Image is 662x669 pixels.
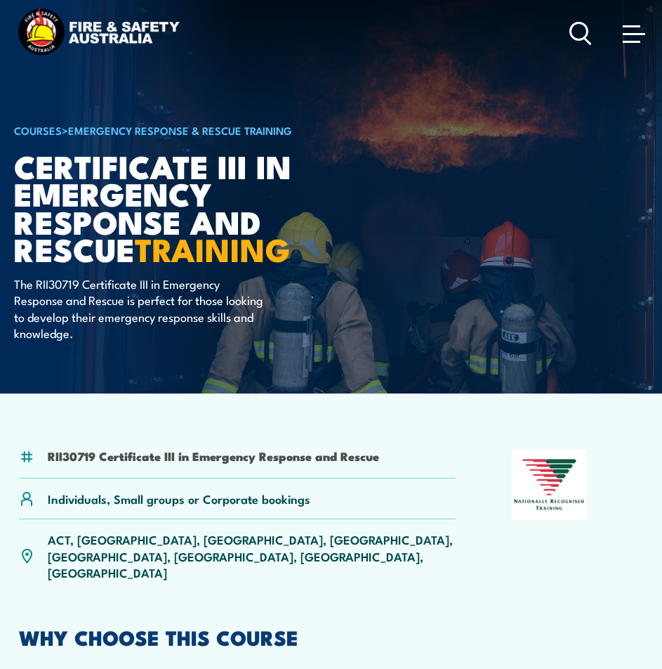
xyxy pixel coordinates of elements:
[48,531,456,580] p: ACT, [GEOGRAPHIC_DATA], [GEOGRAPHIC_DATA], [GEOGRAPHIC_DATA], [GEOGRAPHIC_DATA], [GEOGRAPHIC_DATA...
[14,122,361,138] h6: >
[512,449,587,520] img: Nationally Recognised Training logo.
[48,448,379,464] li: RII30719 Certificate III in Emergency Response and Rescue
[14,275,270,342] p: The RII30719 Certificate III in Emergency Response and Rescue is perfect for those looking to dev...
[48,491,310,507] p: Individuals, Small groups or Corporate bookings
[68,122,292,138] a: Emergency Response & Rescue Training
[135,224,291,273] strong: TRAINING
[14,152,361,262] h1: Certificate III in Emergency Response and Rescue
[14,122,62,138] a: COURSES
[19,628,643,646] h2: WHY CHOOSE THIS COURSE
